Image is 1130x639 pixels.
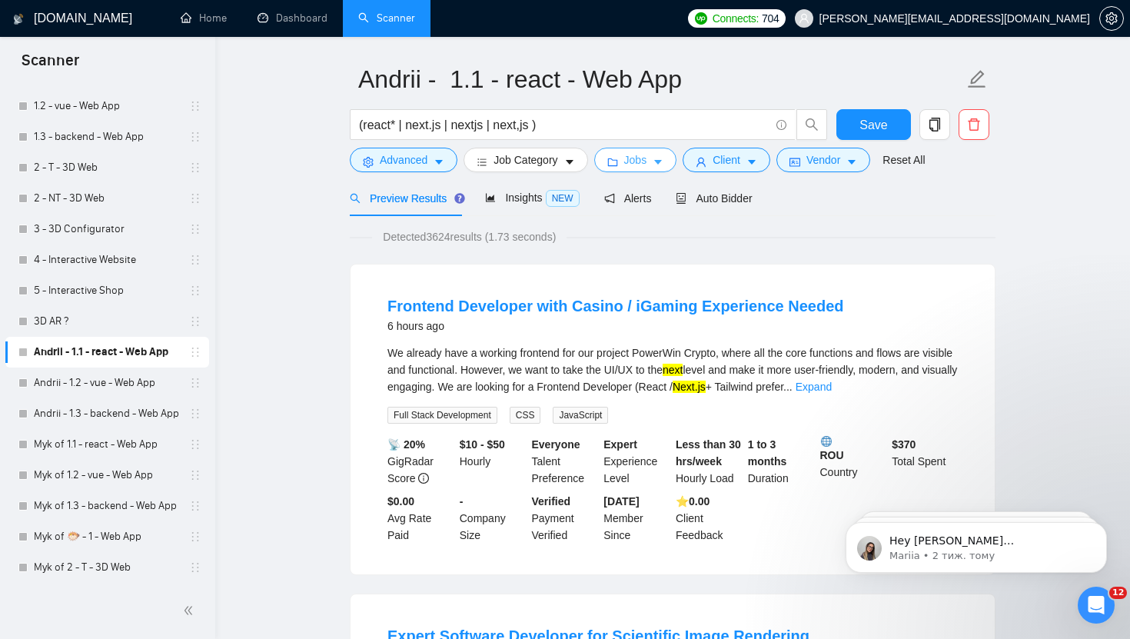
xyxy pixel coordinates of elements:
[189,161,201,174] span: holder
[676,192,752,205] span: Auto Bidder
[350,193,361,204] span: search
[820,436,886,461] b: ROU
[34,245,180,275] a: 4 - Interactive Website
[604,192,652,205] span: Alerts
[776,148,870,172] button: idcardVendorcaret-down
[776,120,786,130] span: info-circle
[600,493,673,544] div: Member Since
[387,438,425,451] b: 📡 20%
[189,254,201,266] span: holder
[384,493,457,544] div: Avg Rate Paid
[529,493,601,544] div: Payment Verified
[920,118,949,131] span: copy
[564,156,575,168] span: caret-down
[485,192,496,203] span: area-chart
[696,156,706,168] span: user
[13,7,24,32] img: logo
[546,190,580,207] span: NEW
[363,156,374,168] span: setting
[457,436,529,487] div: Hourly
[713,10,759,27] span: Connects:
[189,561,201,574] span: holder
[796,381,832,393] a: Expand
[34,183,180,214] a: 2 - NT - 3D Web
[350,148,457,172] button: settingAdvancedcaret-down
[380,151,427,168] span: Advanced
[959,109,989,140] button: delete
[676,495,710,508] b: ⭐️ 0.00
[494,151,557,168] span: Job Category
[189,223,201,235] span: holder
[892,438,916,451] b: $ 370
[713,151,740,168] span: Client
[919,109,950,140] button: copy
[695,12,707,25] img: upwork-logo.png
[673,381,706,393] mark: Next.js
[34,121,180,152] a: 1.3 - backend - Web App
[603,438,637,451] b: Expert
[358,12,415,25] a: searchScanner
[189,377,201,389] span: holder
[457,493,529,544] div: Company Size
[418,473,429,484] span: info-circle
[796,109,827,140] button: search
[350,192,460,205] span: Preview Results
[1100,12,1123,25] span: setting
[34,91,180,121] a: 1.2 - vue - Web App
[189,315,201,328] span: holder
[387,317,843,335] div: 6 hours ago
[967,69,987,89] span: edit
[532,495,571,508] b: Verified
[434,156,444,168] span: caret-down
[34,491,180,521] a: Myk of 1.3 - backend - Web App
[9,49,91,82] span: Scanner
[673,493,745,544] div: Client Feedback
[799,13,809,24] span: user
[189,346,201,358] span: holder
[653,156,663,168] span: caret-down
[34,368,180,398] a: Andrii - 1.2 - vue - Web App
[189,438,201,451] span: holder
[510,407,541,424] span: CSS
[673,436,745,487] div: Hourly Load
[1099,12,1124,25] a: setting
[189,192,201,205] span: holder
[594,148,677,172] button: folderJobscaret-down
[485,191,579,204] span: Insights
[372,228,567,245] span: Detected 3624 results (1.73 seconds)
[762,10,779,27] span: 704
[387,298,843,315] a: Frontend Developer with Casino / iGaming Experience Needed
[745,436,817,487] div: Duration
[683,148,770,172] button: userClientcaret-down
[553,407,608,424] span: JavaScript
[358,60,964,98] input: Scanner name...
[797,118,826,131] span: search
[624,151,647,168] span: Jobs
[859,115,887,135] span: Save
[189,531,201,543] span: holder
[1109,587,1127,599] span: 12
[748,438,787,468] b: 1 to 3 months
[384,436,457,487] div: GigRadar Score
[817,436,889,487] div: Country
[189,131,201,143] span: holder
[1078,587,1115,624] iframe: Intercom live chat
[836,109,911,140] button: Save
[34,398,180,429] a: Andrii - 1.3 - backend - Web App
[460,495,464,508] b: -
[600,436,673,487] div: Experience Level
[34,152,180,183] a: 2 - T - 3D Web
[34,429,180,460] a: Myk of 1.1 - react - Web App
[189,408,201,420] span: holder
[34,275,180,306] a: 5 - Interactive Shop
[359,115,769,135] input: Search Freelance Jobs...
[823,490,1130,597] iframe: Intercom notifications повідомлення
[189,500,201,512] span: holder
[959,118,989,131] span: delete
[34,521,180,552] a: Myk of 🐡 - 1 - Web App
[34,552,180,583] a: Myk of 2 - T - 3D Web
[663,364,683,376] mark: next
